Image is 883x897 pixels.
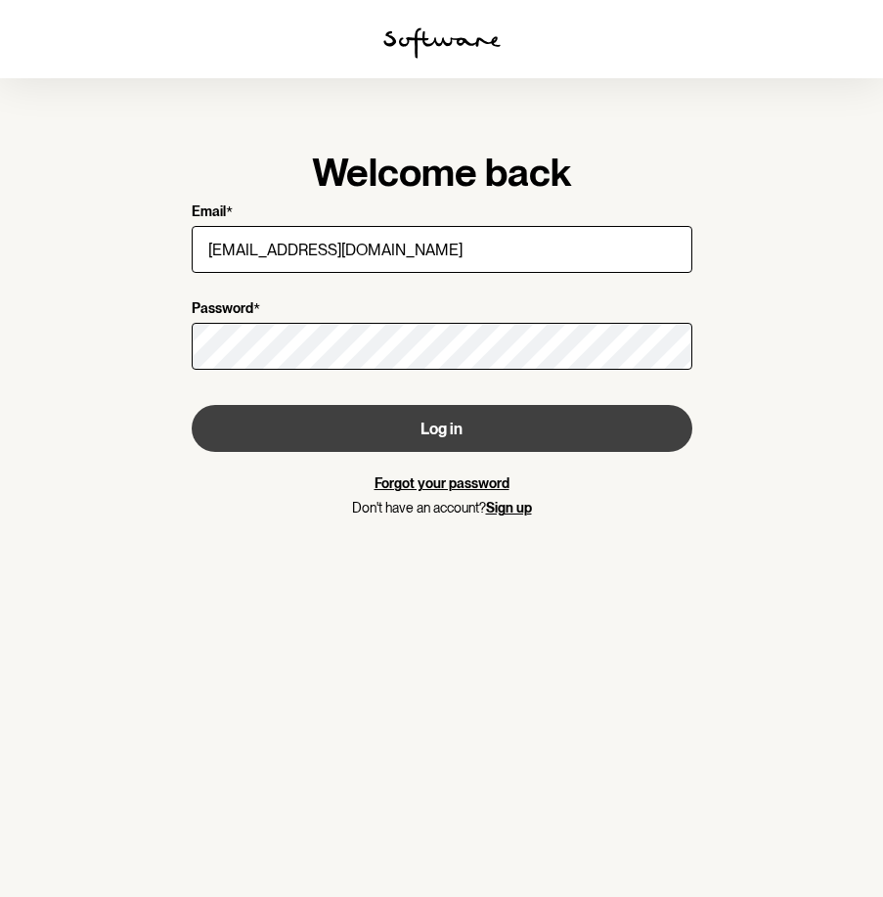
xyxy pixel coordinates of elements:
button: Log in [192,405,692,452]
a: Forgot your password [375,475,509,491]
img: software logo [383,27,501,59]
p: Don't have an account? [192,500,692,516]
a: Sign up [486,500,532,516]
p: Password [192,300,253,319]
p: Email [192,203,226,222]
h1: Welcome back [192,149,692,196]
